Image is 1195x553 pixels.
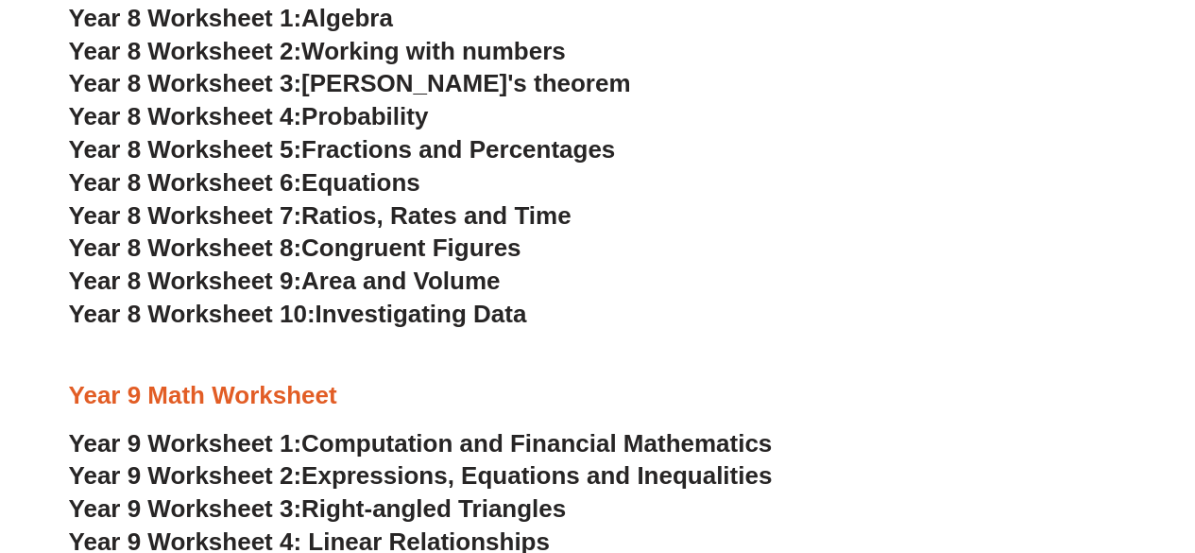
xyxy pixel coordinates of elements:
[69,233,302,262] span: Year 8 Worksheet 8:
[69,380,1127,412] h3: Year 9 Math Worksheet
[69,267,302,295] span: Year 8 Worksheet 9:
[69,69,631,97] a: Year 8 Worksheet 3:[PERSON_NAME]'s theorem
[69,429,302,458] span: Year 9 Worksheet 1:
[69,494,302,523] span: Year 9 Worksheet 3:
[69,494,567,523] a: Year 9 Worksheet 3:Right-angled Triangles
[301,201,571,230] span: Ratios, Rates and Time
[69,168,302,197] span: Year 8 Worksheet 6:
[301,168,420,197] span: Equations
[69,69,302,97] span: Year 8 Worksheet 3:
[69,102,429,130] a: Year 8 Worksheet 4:Probability
[69,102,302,130] span: Year 8 Worksheet 4:
[69,300,316,328] span: Year 8 Worksheet 10:
[301,135,615,164] span: Fractions and Percentages
[69,135,302,164] span: Year 8 Worksheet 5:
[301,4,393,32] span: Algebra
[69,201,572,230] a: Year 8 Worksheet 7:Ratios, Rates and Time
[69,135,616,164] a: Year 8 Worksheet 5:Fractions and Percentages
[69,233,521,262] a: Year 8 Worksheet 8:Congruent Figures
[1101,379,1195,553] iframe: Chat Widget
[69,201,302,230] span: Year 8 Worksheet 7:
[301,461,772,490] span: Expressions, Equations and Inequalities
[69,37,566,65] a: Year 8 Worksheet 2:Working with numbers
[69,4,393,32] a: Year 8 Worksheet 1:Algebra
[301,69,630,97] span: [PERSON_NAME]'s theorem
[301,267,500,295] span: Area and Volume
[301,37,566,65] span: Working with numbers
[69,267,501,295] a: Year 8 Worksheet 9:Area and Volume
[301,494,566,523] span: Right-angled Triangles
[69,37,302,65] span: Year 8 Worksheet 2:
[69,4,302,32] span: Year 8 Worksheet 1:
[69,429,773,458] a: Year 9 Worksheet 1:Computation and Financial Mathematics
[301,102,428,130] span: Probability
[315,300,526,328] span: Investigating Data
[69,461,773,490] a: Year 9 Worksheet 2:Expressions, Equations and Inequalities
[301,233,521,262] span: Congruent Figures
[301,429,772,458] span: Computation and Financial Mathematics
[69,461,302,490] span: Year 9 Worksheet 2:
[69,168,420,197] a: Year 8 Worksheet 6:Equations
[69,300,527,328] a: Year 8 Worksheet 10:Investigating Data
